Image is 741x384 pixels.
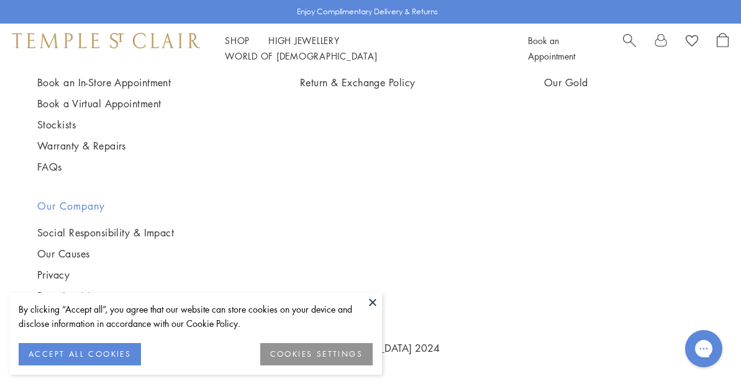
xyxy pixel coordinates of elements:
a: Book an In-Store Appointment [37,76,171,89]
a: View Wishlist [686,33,698,51]
nav: Main navigation [225,33,500,64]
a: Book a Virtual Appointment [37,97,171,110]
a: Our Causes [37,247,174,261]
a: World of [DEMOGRAPHIC_DATA]World of [DEMOGRAPHIC_DATA] [225,50,377,62]
h2: Our Company [37,199,174,213]
a: Book an Appointment [528,34,575,62]
a: FAQs [37,160,171,174]
button: ACCEPT ALL COOKIES [19,343,141,365]
a: Press Inquiries [37,289,174,303]
a: Search [623,33,636,64]
iframe: Gorgias live chat messenger [679,326,729,372]
a: ShopShop [225,34,250,47]
img: Temple St. Clair [12,33,200,48]
a: Privacy [37,268,174,282]
button: COOKIES SETTINGS [260,343,373,365]
div: By clicking “Accept all”, you agree that our website can store cookies on your device and disclos... [19,302,373,331]
p: Enjoy Complimentary Delivery & Returns [297,6,438,18]
a: Our Gold [544,76,704,89]
a: Return & Exchange Policy [300,76,416,89]
a: Stockists [37,118,171,132]
a: Warranty & Repairs [37,139,171,153]
a: Open Shopping Bag [717,33,729,64]
a: Social Responsibility & Impact [37,226,174,239]
a: High JewelleryHigh Jewellery [268,34,340,47]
